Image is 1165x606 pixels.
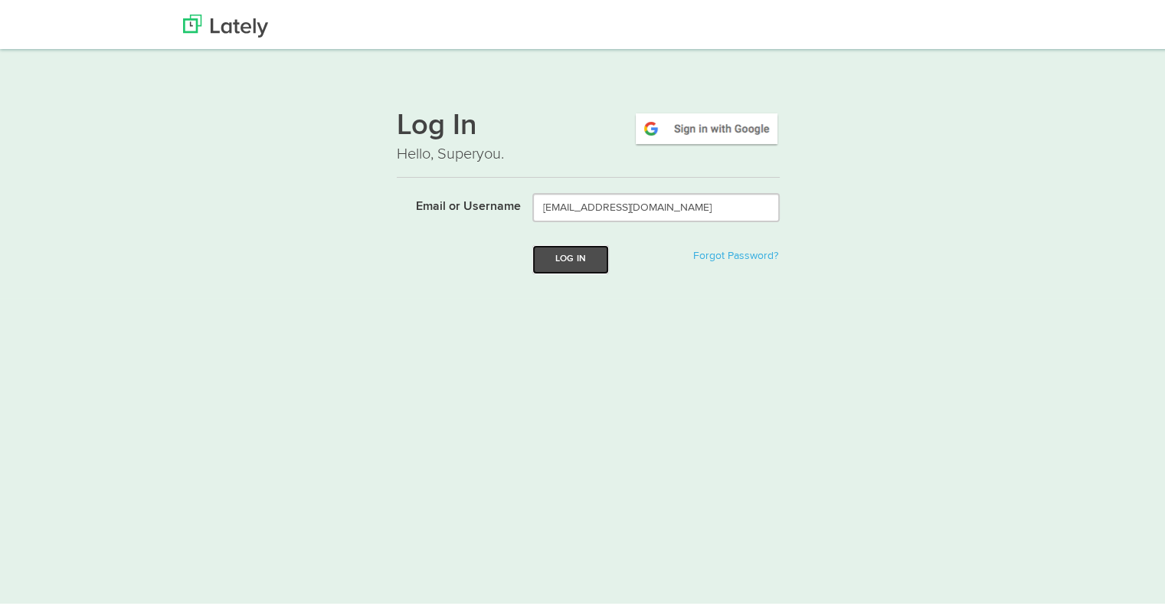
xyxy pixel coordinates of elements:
img: google-signin.png [633,108,780,143]
p: Hello, Superyou. [397,140,780,162]
input: Email or Username [532,190,780,219]
button: Log In [532,242,609,270]
h1: Log In [397,108,780,140]
a: Forgot Password? [693,247,778,258]
img: Lately [183,11,268,34]
label: Email or Username [385,190,521,213]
